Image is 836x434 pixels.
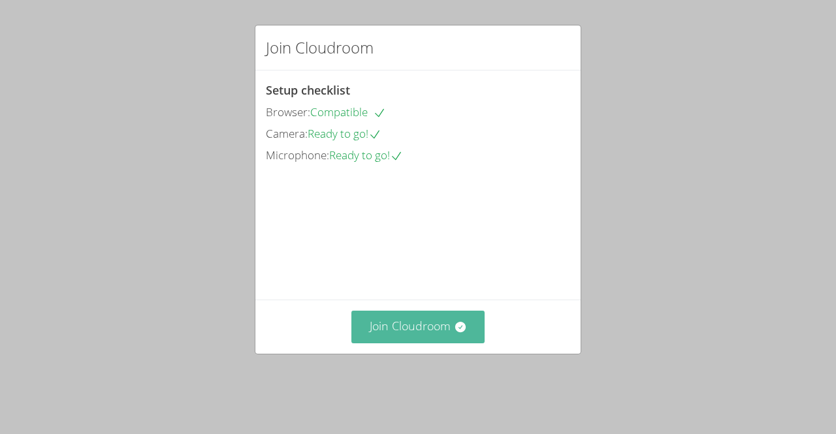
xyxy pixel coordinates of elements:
button: Join Cloudroom [351,311,485,343]
span: Setup checklist [266,82,350,98]
span: Ready to go! [308,126,381,141]
span: Microphone: [266,147,329,163]
span: Camera: [266,126,308,141]
span: Compatible [310,104,386,119]
h2: Join Cloudroom [266,36,374,59]
span: Ready to go! [329,147,403,163]
span: Browser: [266,104,310,119]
